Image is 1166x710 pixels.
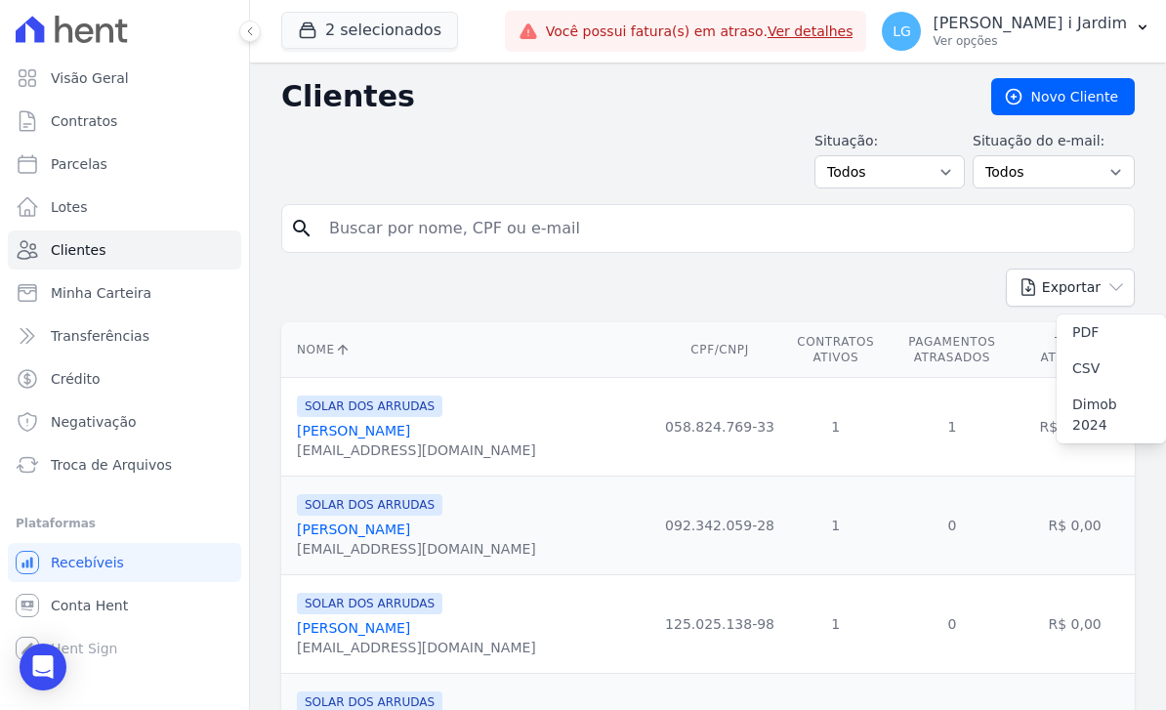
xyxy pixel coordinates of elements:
span: LG [893,24,911,38]
a: CSV [1057,351,1166,387]
div: Plataformas [16,512,233,535]
span: Visão Geral [51,68,129,88]
a: Minha Carteira [8,273,241,313]
td: R$ 583,25 [1015,378,1135,477]
td: 1 [890,378,1016,477]
a: [PERSON_NAME] [297,522,410,537]
span: CSV [1072,360,1100,376]
a: [PERSON_NAME] [297,620,410,636]
div: [EMAIL_ADDRESS][DOMAIN_NAME] [297,539,536,559]
i: search [290,217,313,240]
div: Open Intercom Messenger [20,644,66,690]
span: Crédito [51,369,101,389]
label: Situação: [814,131,965,151]
a: Visão Geral [8,59,241,98]
span: Parcelas [51,154,107,174]
span: Conta Hent [51,596,128,615]
button: LG [PERSON_NAME] i Jardim Ver opções [866,4,1166,59]
td: 058.824.769-33 [657,378,782,477]
td: 1 [782,477,890,575]
a: Recebíveis [8,543,241,582]
td: 1 [782,575,890,674]
span: Lotes [51,197,88,217]
label: Situação do e-mail: [973,131,1135,151]
input: Buscar por nome, CPF ou e-mail [317,209,1126,248]
td: 0 [890,575,1016,674]
th: Contratos Ativos [782,322,890,378]
a: Conta Hent [8,586,241,625]
td: 0 [890,477,1016,575]
a: Contratos [8,102,241,141]
a: Transferências [8,316,241,355]
span: Troca de Arquivos [51,455,172,475]
td: 092.342.059-28 [657,477,782,575]
span: Você possui fatura(s) em atraso. [546,21,854,42]
p: [PERSON_NAME] i Jardim [933,14,1127,33]
span: PDF [1072,324,1099,340]
th: Nome [281,322,657,378]
div: [EMAIL_ADDRESS][DOMAIN_NAME] [297,638,536,657]
td: R$ 0,00 [1015,575,1135,674]
a: [PERSON_NAME] [297,423,410,439]
span: Recebíveis [51,553,124,572]
span: Clientes [51,240,105,260]
td: R$ 0,00 [1015,477,1135,575]
span: SOLAR DOS ARRUDAS [297,494,442,516]
a: PDF [1057,314,1166,351]
p: Ver opções [933,33,1127,49]
td: 1 [782,378,890,477]
button: 2 selecionados [281,12,458,49]
span: Negativação [51,412,137,432]
div: [EMAIL_ADDRESS][DOMAIN_NAME] [297,440,536,460]
a: Parcelas [8,145,241,184]
th: CPF/CNPJ [657,322,782,378]
span: Transferências [51,326,149,346]
a: Lotes [8,188,241,227]
h2: Clientes [281,79,960,114]
span: Dimob 2024 [1072,397,1117,433]
span: Minha Carteira [51,283,151,303]
a: Dimob 2024 [1057,387,1166,443]
span: SOLAR DOS ARRUDAS [297,593,442,614]
a: Troca de Arquivos [8,445,241,484]
a: Negativação [8,402,241,441]
button: Exportar [1006,269,1135,307]
span: SOLAR DOS ARRUDAS [297,396,442,417]
td: 125.025.138-98 [657,575,782,674]
a: Novo Cliente [991,78,1135,115]
a: Crédito [8,359,241,398]
a: Ver detalhes [768,23,854,39]
th: Pagamentos Atrasados [890,322,1016,378]
span: Contratos [51,111,117,131]
th: Total Atrasado [1015,322,1135,378]
a: Clientes [8,230,241,270]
